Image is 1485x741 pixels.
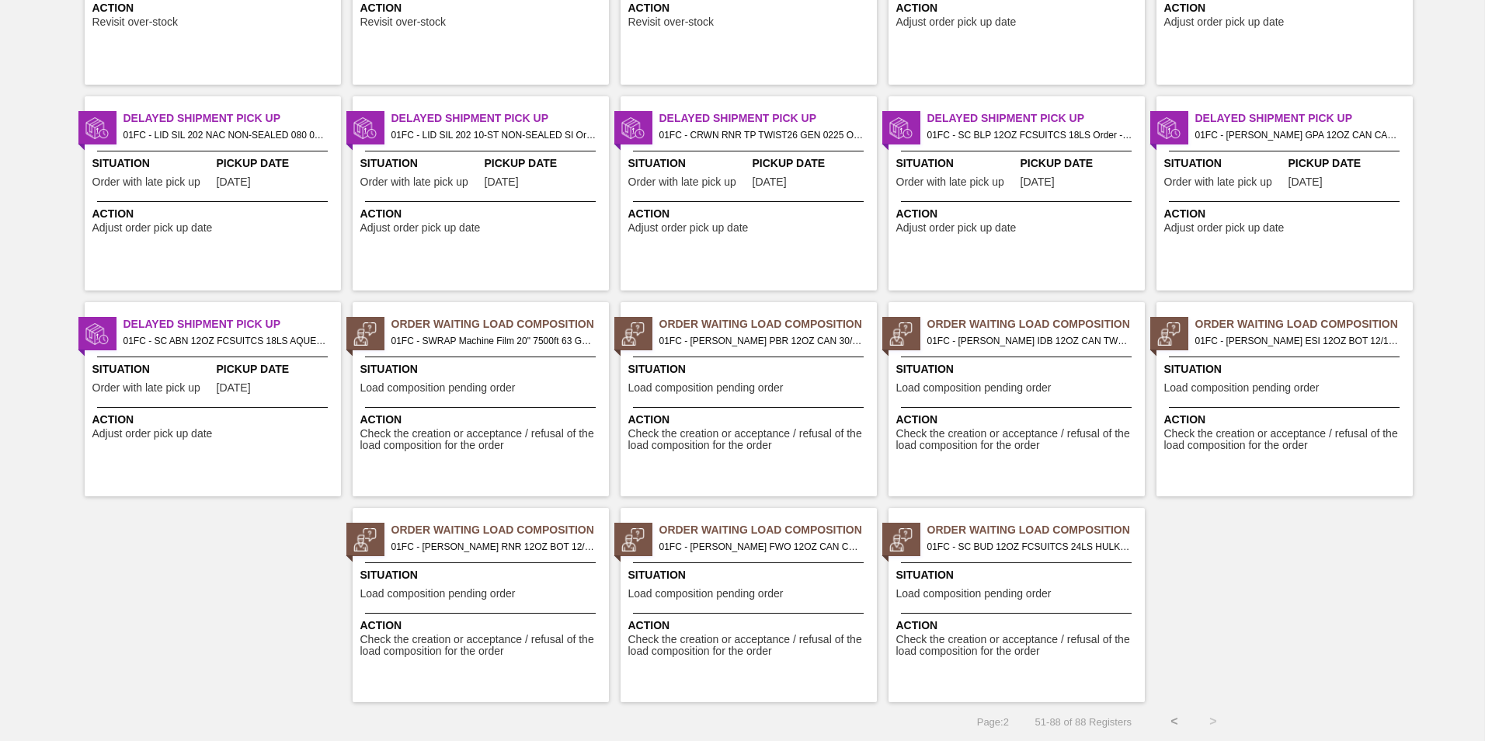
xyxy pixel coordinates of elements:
[485,176,519,188] span: 10/07/2025
[92,361,213,377] span: Situation
[659,522,877,538] span: Order Waiting Load Composition
[360,634,605,658] span: Check the creation or acceptance / refusal of the load composition for the order
[1164,361,1409,377] span: Situation
[889,528,913,551] img: status
[485,155,605,172] span: Pickup Date
[123,332,329,350] span: 01FC - SC ABN 12OZ FCSUITCS 18LS AQUEOUS COATING Order - 796288
[896,412,1141,428] span: Action
[360,16,446,28] span: Revisit over-stock
[753,176,787,188] span: 09/24/2025
[1164,206,1409,222] span: Action
[896,155,1017,172] span: Situation
[889,322,913,346] img: status
[1195,316,1413,332] span: Order Waiting Load Composition
[659,127,864,144] span: 01FC - CRWN RNR TP TWIST26 GEN 0225 Order - 781600
[896,428,1141,452] span: Check the creation or acceptance / refusal of the load composition for the order
[360,617,605,634] span: Action
[927,127,1132,144] span: 01FC - SC BLP 12OZ FCSUITCS 18LS Order - 796286
[628,176,736,188] span: Order with late pick up
[360,155,481,172] span: Situation
[217,361,337,377] span: Pickup Date
[92,16,178,28] span: Revisit over-stock
[896,588,1052,600] span: Load composition pending order
[621,528,645,551] img: status
[628,361,873,377] span: Situation
[217,176,251,188] span: 10/07/2025
[896,16,1017,28] span: Adjust order pick up date
[85,322,109,346] img: status
[353,322,377,346] img: status
[1032,716,1132,728] span: 51 - 88 of 88 Registers
[217,382,251,394] span: 10/06/2025
[889,117,913,140] img: status
[353,117,377,140] img: status
[391,332,596,350] span: 01FC - SWRAP Machine Film 20" 7500ft 63 Gauge Order - 790137
[628,617,873,634] span: Action
[360,567,605,583] span: Situation
[1155,702,1194,741] button: <
[628,155,749,172] span: Situation
[92,382,200,394] span: Order with late pick up
[1289,155,1409,172] span: Pickup Date
[1157,117,1181,140] img: status
[360,588,516,600] span: Load composition pending order
[1164,412,1409,428] span: Action
[92,155,213,172] span: Situation
[927,332,1132,350] span: 01FC - CARR IDB 12OZ CAN TWNSTK 30/12 CAN AQUEOUS Order - 796002
[123,316,341,332] span: Delayed Shipment Pick Up
[896,617,1141,634] span: Action
[360,361,605,377] span: Situation
[628,567,873,583] span: Situation
[628,588,784,600] span: Load composition pending order
[360,428,605,452] span: Check the creation or acceptance / refusal of the load composition for the order
[1194,702,1233,741] button: >
[391,522,609,538] span: Order Waiting Load Composition
[1157,322,1181,346] img: status
[896,567,1141,583] span: Situation
[360,206,605,222] span: Action
[896,361,1141,377] span: Situation
[1164,382,1320,394] span: Load composition pending order
[1195,332,1400,350] span: 01FC - CARR ESI 12OZ BOT 12/12 BOT PK Order - 796003
[360,222,481,234] span: Adjust order pick up date
[1164,155,1285,172] span: Situation
[621,117,645,140] img: status
[621,322,645,346] img: status
[896,206,1141,222] span: Action
[1021,176,1055,188] span: 10/06/2025
[92,176,200,188] span: Order with late pick up
[92,412,337,428] span: Action
[353,528,377,551] img: status
[1164,176,1272,188] span: Order with late pick up
[1164,428,1409,452] span: Check the creation or acceptance / refusal of the load composition for the order
[896,222,1017,234] span: Adjust order pick up date
[927,522,1145,538] span: Order Waiting Load Composition
[360,412,605,428] span: Action
[1164,222,1285,234] span: Adjust order pick up date
[628,428,873,452] span: Check the creation or acceptance / refusal of the load composition for the order
[123,127,329,144] span: 01FC - LID SIL 202 NAC NON-SEALED 080 0514 SIL Order - 792291
[753,155,873,172] span: Pickup Date
[628,634,873,658] span: Check the creation or acceptance / refusal of the load composition for the order
[92,206,337,222] span: Action
[391,110,609,127] span: Delayed Shipment Pick Up
[360,176,468,188] span: Order with late pick up
[1195,110,1413,127] span: Delayed Shipment Pick Up
[628,382,784,394] span: Load composition pending order
[896,382,1052,394] span: Load composition pending order
[659,538,864,555] span: 01FC - CARR FWO 12OZ CAN CAN PK 15/12 CAN Order - 796005
[92,222,213,234] span: Adjust order pick up date
[896,634,1141,658] span: Check the creation or acceptance / refusal of the load composition for the order
[1164,16,1285,28] span: Adjust order pick up date
[92,428,213,440] span: Adjust order pick up date
[896,176,1004,188] span: Order with late pick up
[659,332,864,350] span: 01FC - CARR PBR 12OZ CAN 30/12 CAN PK GODZILLA PROMO Order - 795356
[1195,127,1400,144] span: 01FC - CARR GPA 12OZ CAN CAN PK 15/12 CAN SPOT UV Order - 796287
[391,127,596,144] span: 01FC - LID SIL 202 10-ST NON-SEALED SI Order - 792292
[977,716,1009,728] span: Page : 2
[927,110,1145,127] span: Delayed Shipment Pick Up
[927,538,1132,555] span: 01FC - SC BUD 12OZ FCSUITCS 24LS HULK HANDLE - VBI Order - 796299
[217,155,337,172] span: Pickup Date
[391,538,596,555] span: 01FC - CARR RNR 12OZ BOT 12/12 SNUG BOT PK Order - 796004
[391,316,609,332] span: Order Waiting Load Composition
